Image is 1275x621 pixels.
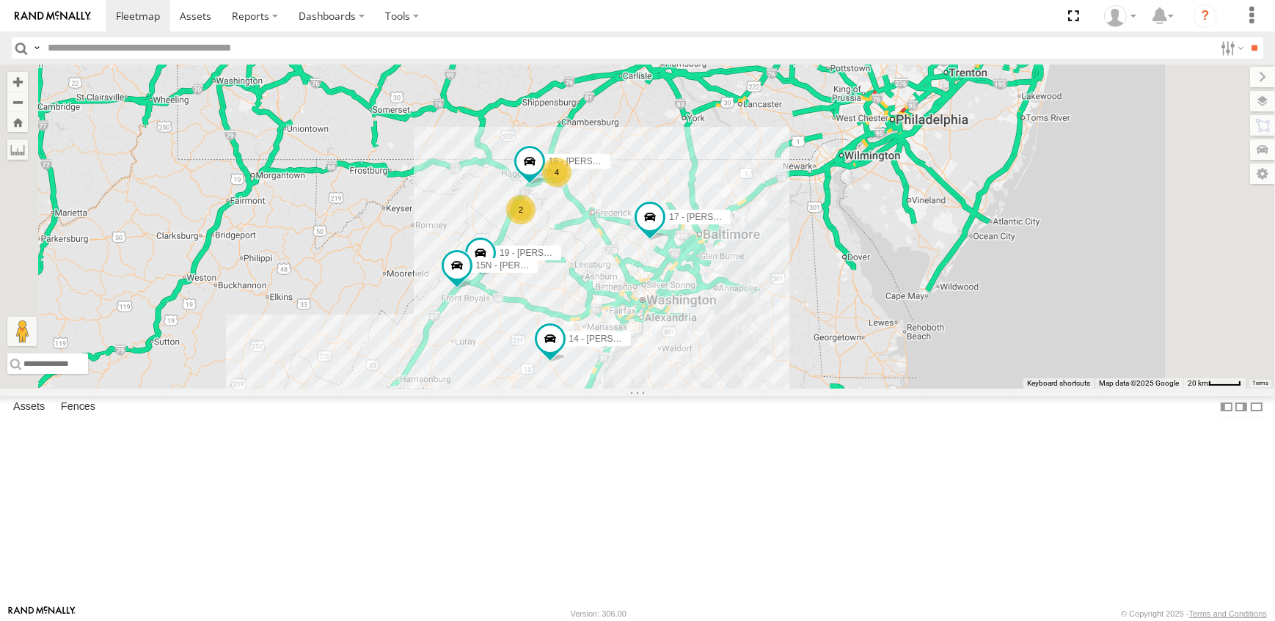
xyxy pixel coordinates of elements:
[1027,378,1090,389] button: Keyboard shortcuts
[1234,396,1249,417] label: Dock Summary Table to the Right
[500,248,590,258] span: 19 - [PERSON_NAME]
[506,195,536,224] div: 2
[7,92,28,112] button: Zoom out
[1099,379,1179,387] span: Map data ©2025 Google
[542,158,571,187] div: 4
[31,37,43,59] label: Search Query
[7,72,28,92] button: Zoom in
[1215,37,1246,59] label: Search Filter Options
[15,11,91,21] img: rand-logo.svg
[6,397,52,417] label: Assets
[7,112,28,132] button: Zoom Home
[476,260,572,271] span: 15N - [PERSON_NAME]
[1219,396,1234,417] label: Dock Summary Table to the Left
[8,606,76,621] a: Visit our Website
[7,317,37,346] button: Drag Pegman onto the map to open Street View
[669,212,759,222] span: 17 - [PERSON_NAME]
[1188,379,1208,387] span: 20 km
[1194,4,1217,28] i: ?
[1121,609,1267,618] div: © Copyright 2025 -
[1250,163,1275,184] label: Map Settings
[7,139,28,160] label: Measure
[549,157,639,167] span: 16 - [PERSON_NAME]
[1189,609,1267,618] a: Terms and Conditions
[1183,378,1246,389] button: Map Scale: 20 km per 41 pixels
[1253,381,1268,386] a: Terms (opens in new tab)
[1249,396,1264,417] label: Hide Summary Table
[54,397,103,417] label: Fences
[569,334,660,344] span: 14 - [PERSON_NAME]
[1099,5,1141,27] div: Barbara McNamee
[571,609,626,618] div: Version: 306.00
